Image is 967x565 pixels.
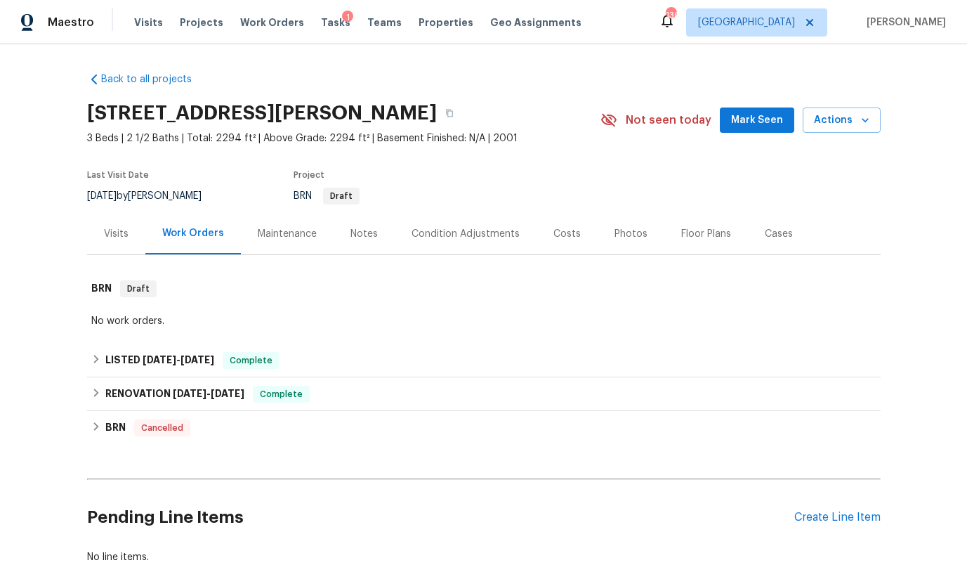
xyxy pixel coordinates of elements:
[698,15,795,30] span: [GEOGRAPHIC_DATA]
[105,352,214,369] h6: LISTED
[437,100,462,126] button: Copy Address
[87,411,881,445] div: BRN Cancelled
[105,420,126,436] h6: BRN
[814,112,869,129] span: Actions
[87,72,222,86] a: Back to all projects
[224,353,278,368] span: Complete
[87,171,149,179] span: Last Visit Date
[87,266,881,311] div: BRN Draft
[350,227,378,241] div: Notes
[91,314,876,328] div: No work orders.
[681,227,731,241] div: Floor Plans
[861,15,946,30] span: [PERSON_NAME]
[87,550,881,564] div: No line items.
[121,282,155,296] span: Draft
[342,11,353,25] div: 1
[731,112,783,129] span: Mark Seen
[765,227,793,241] div: Cases
[614,227,647,241] div: Photos
[321,18,350,27] span: Tasks
[294,171,324,179] span: Project
[720,108,794,134] button: Mark Seen
[254,387,308,401] span: Complete
[91,280,112,297] h6: BRN
[87,377,881,411] div: RENOVATION [DATE]-[DATE]Complete
[294,191,360,201] span: BRN
[173,389,206,398] span: [DATE]
[143,355,214,365] span: -
[412,227,520,241] div: Condition Adjustments
[87,485,794,550] h2: Pending Line Items
[87,106,437,120] h2: [STREET_ADDRESS][PERSON_NAME]
[173,389,244,398] span: -
[240,15,304,30] span: Work Orders
[143,355,176,365] span: [DATE]
[324,192,358,200] span: Draft
[666,8,676,22] div: 130
[490,15,581,30] span: Geo Assignments
[105,386,244,403] h6: RENOVATION
[367,15,402,30] span: Teams
[162,226,224,240] div: Work Orders
[553,227,581,241] div: Costs
[136,421,189,435] span: Cancelled
[134,15,163,30] span: Visits
[211,389,244,398] span: [DATE]
[419,15,473,30] span: Properties
[180,355,214,365] span: [DATE]
[258,227,317,241] div: Maintenance
[803,108,881,134] button: Actions
[87,188,218,204] div: by [PERSON_NAME]
[87,344,881,377] div: LISTED [DATE]-[DATE]Complete
[626,113,711,127] span: Not seen today
[180,15,223,30] span: Projects
[794,511,881,524] div: Create Line Item
[87,131,600,145] span: 3 Beds | 2 1/2 Baths | Total: 2294 ft² | Above Grade: 2294 ft² | Basement Finished: N/A | 2001
[104,227,129,241] div: Visits
[87,191,117,201] span: [DATE]
[48,15,94,30] span: Maestro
